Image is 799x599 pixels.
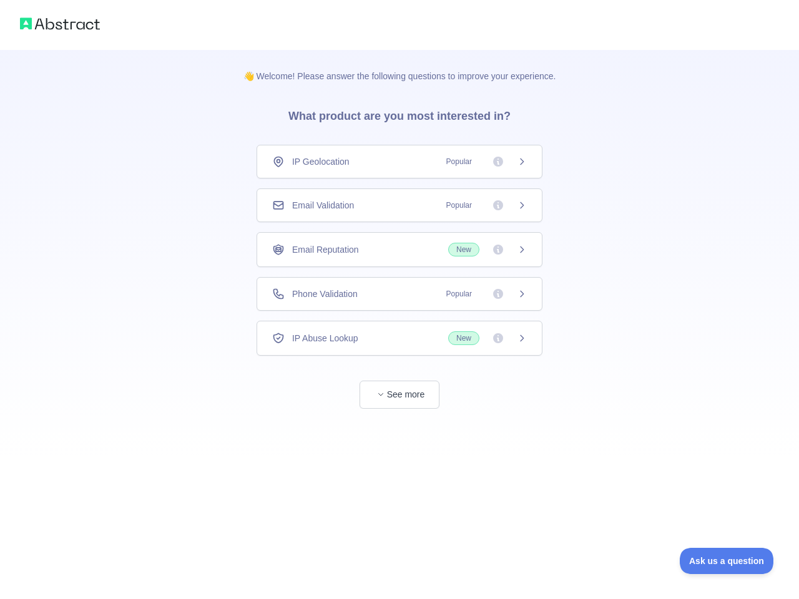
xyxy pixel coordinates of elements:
span: Phone Validation [292,288,358,300]
span: Popular [439,199,479,212]
button: See more [360,381,439,409]
span: Email Validation [292,199,354,212]
span: New [448,331,479,345]
p: 👋 Welcome! Please answer the following questions to improve your experience. [223,50,576,82]
iframe: Toggle Customer Support [680,548,774,574]
h3: What product are you most interested in? [268,82,531,145]
span: Popular [439,155,479,168]
span: Email Reputation [292,243,359,256]
span: New [448,243,479,256]
span: IP Abuse Lookup [292,332,358,344]
span: IP Geolocation [292,155,350,168]
span: Popular [439,288,479,300]
img: Abstract logo [20,15,100,32]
